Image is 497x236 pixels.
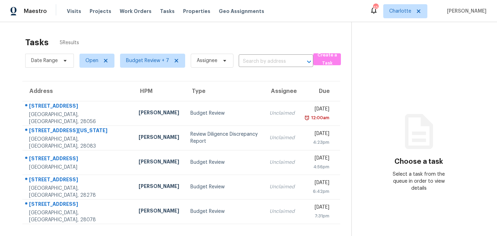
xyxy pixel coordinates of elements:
[90,8,111,15] span: Projects
[139,207,179,216] div: [PERSON_NAME]
[139,109,179,118] div: [PERSON_NAME]
[306,213,329,220] div: 7:31pm
[306,139,329,146] div: 4:23pm
[60,39,79,46] span: 5 Results
[306,163,329,170] div: 4:56pm
[120,8,152,15] span: Work Orders
[317,51,337,67] span: Create a Task
[306,106,329,114] div: [DATE]
[29,102,127,111] div: [STREET_ADDRESS]
[190,208,258,215] div: Budget Review
[126,57,169,64] span: Budget Review + 7
[306,155,329,163] div: [DATE]
[29,185,127,199] div: [GEOGRAPHIC_DATA], [GEOGRAPHIC_DATA], 28278
[197,57,217,64] span: Assignee
[67,8,81,15] span: Visits
[269,208,295,215] div: Unclaimed
[22,81,133,101] th: Address
[139,183,179,191] div: [PERSON_NAME]
[85,57,98,64] span: Open
[306,204,329,213] div: [DATE]
[29,111,127,125] div: [GEOGRAPHIC_DATA], [GEOGRAPHIC_DATA], 28056
[31,57,58,64] span: Date Range
[139,134,179,142] div: [PERSON_NAME]
[304,114,310,121] img: Overdue Alarm Icon
[190,110,258,117] div: Budget Review
[25,39,49,46] h2: Tasks
[269,159,295,166] div: Unclaimed
[29,164,127,171] div: [GEOGRAPHIC_DATA]
[190,159,258,166] div: Budget Review
[29,155,127,164] div: [STREET_ADDRESS]
[29,176,127,185] div: [STREET_ADDRESS]
[313,53,341,65] button: Create a Task
[29,201,127,209] div: [STREET_ADDRESS]
[185,81,264,101] th: Type
[139,158,179,167] div: [PERSON_NAME]
[24,8,47,15] span: Maestro
[219,8,264,15] span: Geo Assignments
[310,114,329,121] div: 12:00am
[300,81,340,101] th: Due
[160,9,175,14] span: Tasks
[306,130,329,139] div: [DATE]
[239,56,294,67] input: Search by address
[444,8,486,15] span: [PERSON_NAME]
[183,8,210,15] span: Properties
[304,57,314,67] button: Open
[29,136,127,150] div: [GEOGRAPHIC_DATA], [GEOGRAPHIC_DATA], 28083
[269,134,295,141] div: Unclaimed
[133,81,185,101] th: HPM
[190,131,258,145] div: Review Diligence Discrepancy Report
[306,179,329,188] div: [DATE]
[385,171,452,192] div: Select a task from the queue in order to view details
[306,188,329,195] div: 6:42pm
[269,183,295,190] div: Unclaimed
[389,8,411,15] span: Charlotte
[264,81,300,101] th: Assignee
[190,183,258,190] div: Budget Review
[373,4,378,11] div: 45
[269,110,295,117] div: Unclaimed
[29,127,127,136] div: [STREET_ADDRESS][US_STATE]
[29,209,127,223] div: [GEOGRAPHIC_DATA], [GEOGRAPHIC_DATA], 28078
[394,158,443,165] h3: Choose a task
